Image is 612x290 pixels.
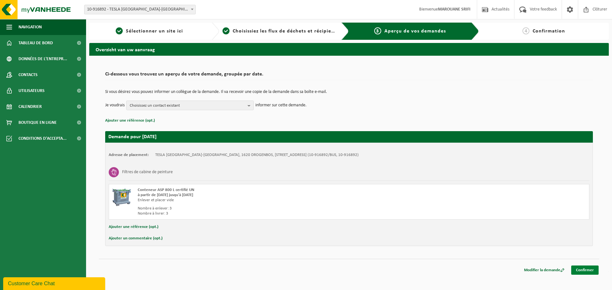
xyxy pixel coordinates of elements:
span: Calendrier [18,99,42,115]
span: 10-916892 - TESLA BELGIUM-DROGENBOS - DROGENBOS [84,5,195,14]
a: Modifier la demande [519,265,569,275]
span: Navigation [18,19,42,35]
span: 4 [522,27,529,34]
strong: Demande pour [DATE] [108,134,157,139]
span: 10-916892 - TESLA BELGIUM-DROGENBOS - DROGENBOS [84,5,196,14]
a: 2Choisissiez les flux de déchets et récipients [222,27,337,35]
span: Tableau de bord [18,35,53,51]
span: Utilisateurs [18,83,45,99]
h2: Ci-dessous vous trouvez un aperçu de votre demande, groupée par date. [105,72,593,80]
span: Conditions d'accepta... [18,131,67,146]
span: 3 [374,27,381,34]
span: Aperçu de vos demandes [384,29,446,34]
div: Enlever et placer vide [138,198,375,203]
span: Boutique en ligne [18,115,57,131]
span: Choisissez un contact existant [130,101,245,110]
h2: Overzicht van uw aanvraag [89,43,609,55]
span: Conteneur ASP 800 L certifié UN [138,188,194,192]
td: TESLA [GEOGRAPHIC_DATA]-[GEOGRAPHIC_DATA], 1620 DROGENBOS, [STREET_ADDRESS] (10-916892/BUS, 10-91... [155,152,359,158]
span: 2 [222,27,229,34]
strong: MAROUANE SRIFI [438,7,470,12]
a: Confirmer [571,265,599,275]
button: Choisissez un contact existant [126,101,254,110]
p: Je voudrais [105,101,125,110]
span: 1 [116,27,123,34]
button: Ajouter un commentaire (opt.) [109,234,163,243]
span: Confirmation [533,29,565,34]
span: Données de l'entrepr... [18,51,67,67]
button: Ajouter une référence (opt.) [105,117,155,125]
button: Ajouter une référence (opt.) [109,223,158,231]
span: Choisissiez les flux de déchets et récipients [233,29,339,34]
p: Si vous désirez vous pouvez informer un collègue de la demande. Il va recevoir une copie de la de... [105,90,593,94]
div: Nombre à livrer: 3 [138,211,375,216]
strong: Adresse de placement: [109,153,149,157]
div: Nombre à enlever: 3 [138,206,375,211]
span: Contacts [18,67,38,83]
h3: Filtres de cabine de peinture [122,167,173,177]
iframe: chat widget [3,276,106,290]
a: 1Sélectionner un site ici [92,27,207,35]
p: informer sur cette demande. [255,101,307,110]
img: PB-AP-0800-MET-02-01.png [112,187,131,207]
strong: à partir de [DATE] jusqu'à [DATE] [138,193,193,197]
span: Sélectionner un site ici [126,29,183,34]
